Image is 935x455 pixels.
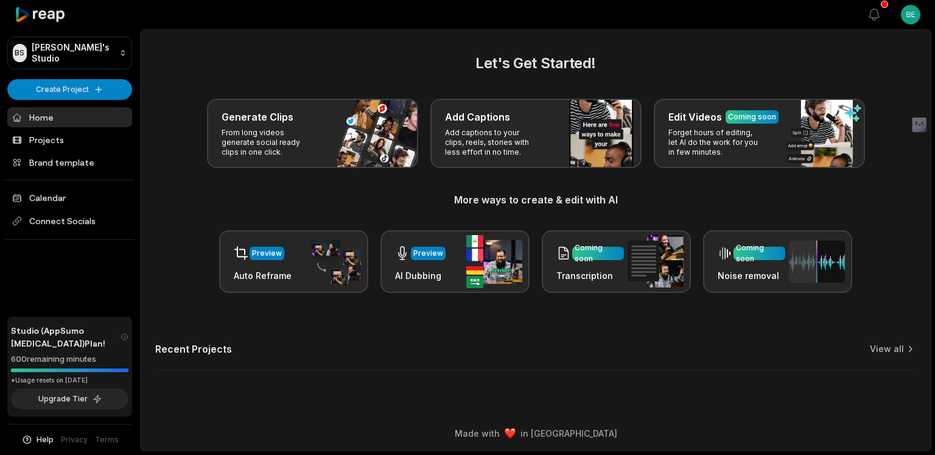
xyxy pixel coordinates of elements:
h3: Generate Clips [222,110,293,124]
div: *Usage resets on [DATE] [11,376,128,385]
img: noise_removal.png [789,241,845,283]
div: 600 remaining minutes [11,353,128,365]
div: BS [13,44,27,62]
div: Preview [413,248,443,259]
h3: More ways to create & edit with AI [155,192,916,207]
span: Studio (AppSumo [MEDICAL_DATA]) Plan! [11,324,121,350]
div: Preview [252,248,282,259]
a: Projects [7,130,132,150]
a: Home [7,107,132,127]
a: Brand template [7,152,132,172]
img: auto_reframe.png [305,238,361,286]
h3: Auto Reframe [234,269,292,282]
button: Help [21,434,54,445]
div: Made with in [GEOGRAPHIC_DATA] [152,427,920,440]
p: Forget hours of editing, let AI do the work for you in few minutes. [668,128,763,157]
h3: Noise removal [718,269,785,282]
h3: AI Dubbing [395,269,446,282]
h3: Edit Videos [668,110,722,124]
button: Upgrade Tier [11,389,128,409]
a: Calendar [7,188,132,208]
a: Terms [95,434,119,445]
div: Coming soon [728,111,776,122]
h2: Recent Projects [155,343,232,355]
p: Add captions to your clips, reels, stories with less effort in no time. [445,128,539,157]
img: heart emoji [505,428,516,439]
h3: Transcription [556,269,624,282]
span: Connect Socials [7,210,132,232]
p: From long videos generate social ready clips in one click. [222,128,316,157]
button: Create Project [7,79,132,100]
a: View all [870,343,904,355]
img: ai_dubbing.png [466,235,522,288]
img: transcription.png [628,235,684,287]
div: Coming soon [736,242,783,264]
h3: Add Captions [445,110,510,124]
div: Coming soon [575,242,622,264]
h2: Let's Get Started! [155,52,916,74]
a: Privacy [61,434,88,445]
p: [PERSON_NAME]'s Studio [32,42,114,64]
span: Help [37,434,54,445]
